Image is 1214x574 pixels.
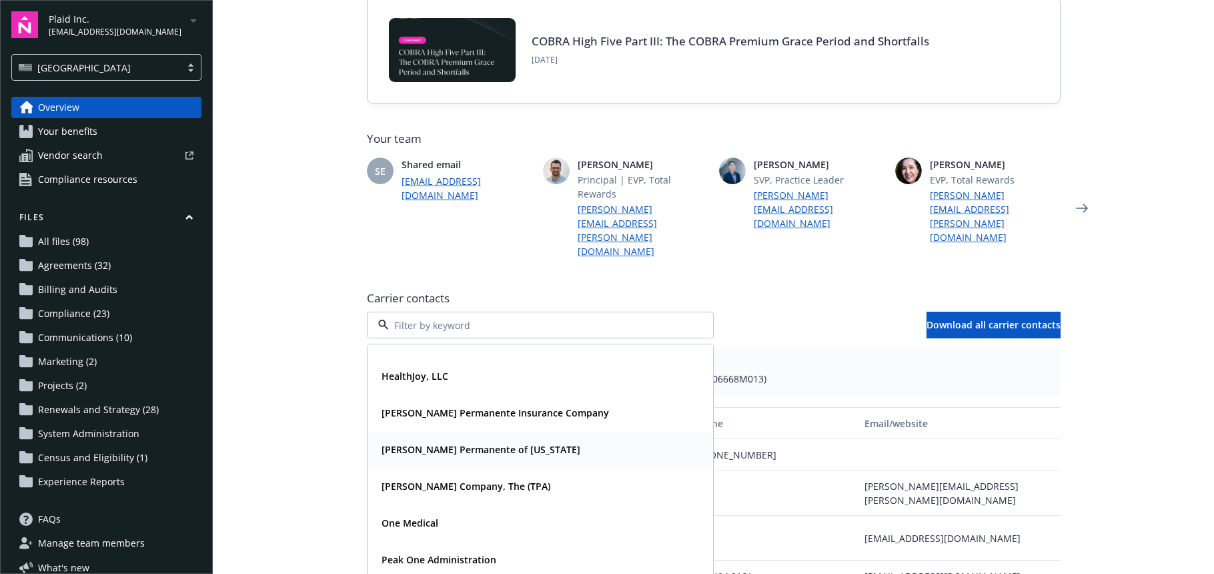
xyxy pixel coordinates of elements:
div: [PERSON_NAME][EMAIL_ADDRESS][PERSON_NAME][DOMAIN_NAME] [859,471,1060,516]
strong: HealthJoy, LLC [382,370,448,382]
a: System Administration [11,423,201,445]
span: SVP, Practice Leader [754,173,884,187]
a: Vendor search [11,145,201,166]
img: photo [895,158,922,184]
span: All files (98) [38,231,89,252]
span: Vendor search [38,145,103,166]
span: [DATE] [532,54,929,66]
a: [EMAIL_ADDRESS][DOMAIN_NAME] [402,174,532,202]
span: Plaid Inc. [49,12,181,26]
span: Your team [367,131,1061,147]
span: Compliance (23) [38,303,109,324]
img: photo [719,158,746,184]
a: Compliance (23) [11,303,201,324]
a: Communications (10) [11,327,201,348]
img: BLOG-Card Image - Compliance - COBRA High Five Pt 3 - 09-03-25.jpg [389,18,516,82]
a: Manage team members [11,533,201,554]
span: [PERSON_NAME] [930,158,1061,172]
a: Compliance resources [11,169,201,190]
a: All files (98) [11,231,201,252]
span: [GEOGRAPHIC_DATA] [19,61,174,75]
strong: [PERSON_NAME] Permanente of [US_STATE] [382,443,580,456]
a: arrowDropDown [185,12,201,28]
span: Billing and Audits [38,279,117,300]
a: Agreements (32) [11,255,201,276]
span: [PERSON_NAME] [578,158,708,172]
a: COBRA High Five Part III: The COBRA Premium Grace Period and Shortfalls [532,33,929,49]
button: Files [11,212,201,228]
a: Billing and Audits [11,279,201,300]
span: [GEOGRAPHIC_DATA] [37,61,131,75]
button: Download all carrier contacts [927,312,1061,338]
button: Email/website [859,407,1060,439]
div: Phone [694,416,854,431]
span: Medical PPO - (L06668M016), Medical PPO - (L06668M019), Medical PPO - (L06668M013) [378,372,1050,386]
input: Filter by keyword [389,318,686,332]
a: [PERSON_NAME][EMAIL_ADDRESS][PERSON_NAME][DOMAIN_NAME] [930,188,1061,244]
strong: One Medical [382,517,438,529]
a: Projects (2) [11,375,201,396]
span: SE [375,164,386,178]
span: Projects (2) [38,375,87,396]
span: Download all carrier contacts [927,318,1061,331]
div: [PHONE_NUMBER] [688,439,859,471]
img: photo [543,158,570,184]
span: System Administration [38,423,139,445]
a: [PERSON_NAME][EMAIL_ADDRESS][PERSON_NAME][DOMAIN_NAME] [578,202,708,258]
span: Carrier contacts [367,290,1061,306]
span: Communications (10) [38,327,132,348]
span: FAQs [38,509,61,530]
a: Experience Reports [11,471,201,493]
span: Plan types [378,360,1050,372]
button: Phone [688,407,859,439]
span: Marketing (2) [38,351,97,372]
span: Agreements (32) [38,255,111,276]
a: Renewals and Strategy (28) [11,399,201,420]
strong: [PERSON_NAME] Company, The (TPA) [382,480,550,493]
a: Next [1071,198,1093,219]
a: Marketing (2) [11,351,201,372]
span: Census and Eligibility (1) [38,447,147,469]
span: Experience Reports [38,471,125,493]
a: Overview [11,97,201,118]
a: Your benefits [11,121,201,142]
span: Renewals and Strategy (28) [38,399,159,420]
a: [PERSON_NAME][EMAIL_ADDRESS][DOMAIN_NAME] [754,188,884,230]
div: Email/website [864,416,1055,431]
strong: [PERSON_NAME] Permanente Insurance Company [382,406,609,419]
button: Plaid Inc.[EMAIL_ADDRESS][DOMAIN_NAME]arrowDropDown [49,11,201,38]
span: [EMAIL_ADDRESS][DOMAIN_NAME] [49,26,181,38]
a: Census and Eligibility (1) [11,447,201,469]
span: [PERSON_NAME] [754,158,884,172]
a: FAQs [11,509,201,530]
img: navigator-logo.svg [11,11,38,38]
span: Overview [38,97,79,118]
strong: Peak One Administration [382,553,496,566]
span: EVP, Total Rewards [930,173,1061,187]
div: [EMAIL_ADDRESS][DOMAIN_NAME] [859,516,1060,561]
span: Principal | EVP, Total Rewards [578,173,708,201]
span: Compliance resources [38,169,137,190]
span: Manage team members [38,533,145,554]
span: Your benefits [38,121,97,142]
span: Shared email [402,158,532,172]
